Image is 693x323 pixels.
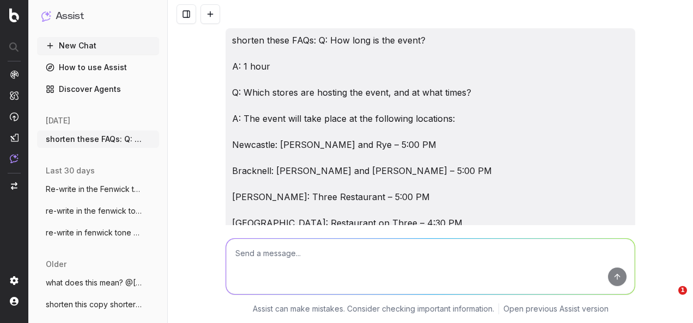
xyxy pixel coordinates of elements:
[10,276,19,285] img: Setting
[41,9,155,24] button: Assist
[37,202,159,220] button: re-write in the fenwick tone of voice:
[232,59,629,74] p: A: 1 hour
[37,224,159,241] button: re-write in fenwick tone of voice: [PERSON_NAME]
[232,85,629,100] p: Q: Which stores are hosting the event, and at what times?
[37,37,159,54] button: New Chat
[41,11,51,21] img: Assist
[37,296,159,313] button: shorten this copy shorter and snappier:
[656,286,682,312] iframe: Intercom live chat
[46,134,142,145] span: shorten these FAQs: Q: How long is the e
[10,70,19,79] img: Analytics
[56,9,84,24] h1: Assist
[46,184,142,195] span: Re-write in the Fenwick tone of voice:
[46,259,66,270] span: older
[232,215,629,231] p: [GEOGRAPHIC_DATA]: Restaurant on Three – 4:30 PM
[37,274,159,291] button: what does this mean? @[PERSON_NAME]-Pepra I'
[232,33,629,48] p: shorten these FAQs: Q: How long is the event?
[46,165,95,176] span: last 30 days
[503,303,609,314] a: Open previous Assist version
[10,91,19,100] img: Intelligence
[37,181,159,198] button: Re-write in the Fenwick tone of voice:
[11,182,17,190] img: Switch project
[37,59,159,76] a: How to use Assist
[10,297,19,306] img: My account
[232,189,629,204] p: [PERSON_NAME]: Three Restaurant – 5:00 PM
[9,8,19,22] img: Botify logo
[37,80,159,98] a: Discover Agents
[37,131,159,148] button: shorten these FAQs: Q: How long is the e
[10,133,19,142] img: Studio
[232,111,629,126] p: A: The event will take place at the following locations:
[232,163,629,178] p: Bracknell: [PERSON_NAME] and [PERSON_NAME] – 5:00 PM
[253,303,494,314] p: Assist can make mistakes. Consider checking important information.
[46,115,70,126] span: [DATE]
[10,154,19,163] img: Assist
[678,286,687,295] span: 1
[46,206,142,216] span: re-write in the fenwick tone of voice:
[10,112,19,121] img: Activation
[232,137,629,152] p: Newcastle: [PERSON_NAME] and Rye – 5:00 PM
[46,277,142,288] span: what does this mean? @[PERSON_NAME]-Pepra I'
[46,299,142,310] span: shorten this copy shorter and snappier:
[46,227,142,238] span: re-write in fenwick tone of voice: [PERSON_NAME]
